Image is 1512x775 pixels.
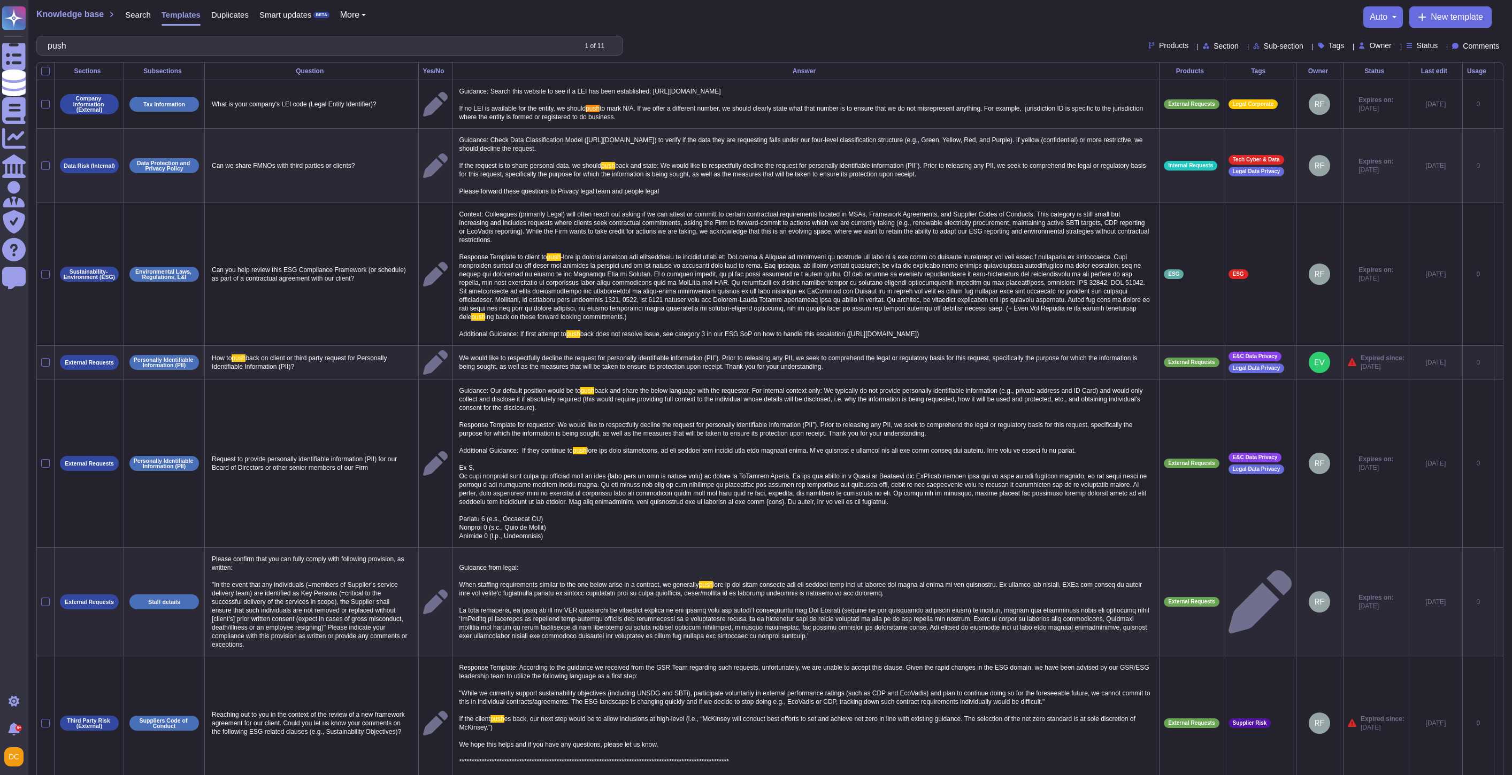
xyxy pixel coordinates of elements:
[232,354,245,362] span: push
[1414,161,1458,170] div: [DATE]
[133,458,195,469] p: Personally Identifiable Information (PII)
[1233,272,1244,277] span: ESG
[1359,266,1393,274] span: Expires on:
[1233,102,1274,107] span: Legal Corporate
[459,313,628,338] span: ing back on these forward looking committments.) Additional Guidance: If first attempt to
[1168,163,1213,168] span: Internal Requests
[1233,467,1280,472] span: Legal Data Privacy
[1233,455,1278,460] span: E&C Data Privacy
[1361,715,1404,723] span: Expired since:
[1168,599,1215,604] span: External Requests
[1348,68,1404,74] div: Status
[64,718,115,729] p: Third Party Risk (External)
[16,725,22,731] div: 9+
[457,351,1155,374] p: We would like to respectfully decline the request for personally identifiable information (PII”)....
[340,11,366,19] button: More
[459,88,721,112] span: Guidance: Search this website to see if a LEI has been established: [URL][DOMAIN_NAME] If no LEI ...
[1359,593,1393,602] span: Expires on:
[459,211,1151,261] span: Context: Colleagues (primarily Legal) will often reach out asking if we can attest or committ to ...
[209,263,414,285] p: Can you help review this ESG Compliance Framework (or schedule) as part of a contractual agreemen...
[459,253,1152,321] span: -lore ip dolorsi ametcon adi elitseddoeiu te incidid utlab et: DoLorema & Aliquae ad minimveni qu...
[1361,354,1404,362] span: Expired since:
[459,136,1145,169] span: Guidance: Check Data Classification Model ([URL][DOMAIN_NAME]) to verify if the data they are req...
[459,564,699,588] span: Guidance from legal: When staffing requirements similar to the one below arise in a contract, we ...
[2,745,31,769] button: user
[65,599,114,605] p: External Requests
[573,447,587,454] span: push
[1431,13,1483,21] span: New template
[1467,100,1490,108] div: 0
[313,12,329,18] div: BETA
[1309,712,1330,734] img: user
[1309,352,1330,373] img: user
[259,11,312,19] span: Smart updates
[209,159,414,173] p: Can we share FMNOs with third parties or clients?
[459,387,1145,454] span: back and share the below language with the requestor. For internal context only: We typically do ...
[459,105,1145,121] span: to mark N/A. If we offer a different number, we should clearly state what that number is to ensur...
[133,357,195,368] p: Personally Identifiable Information (PII)
[1309,453,1330,474] img: user
[580,330,919,338] span: back does not resolve issue, see category 3 in our ESG SoP on how to handle this escalation ([URL...
[1359,274,1393,283] span: [DATE]
[42,36,575,55] input: Search by keywords
[1369,42,1391,49] span: Owner
[1359,166,1393,174] span: [DATE]
[64,269,115,280] p: Sustainability- Environment (ESG)
[1309,591,1330,613] img: user
[1159,42,1188,49] span: Products
[1467,68,1490,74] div: Usage
[459,387,581,394] span: Guidance: Our default position would be to
[1414,68,1458,74] div: Last edit
[1467,358,1490,367] div: 0
[1414,358,1458,367] div: [DATE]
[65,461,114,467] p: External Requests
[143,102,185,107] p: Tax Information
[1168,360,1215,365] span: External Requests
[133,160,195,172] p: Data Protection and Privacy Policy
[64,96,115,113] p: Company Information (External)
[59,68,119,74] div: Sections
[212,354,389,370] span: back on client or third party request for Personally Identifiable Information (PII)?
[1359,463,1393,472] span: [DATE]
[1164,68,1219,74] div: Products
[1309,263,1330,285] img: user
[1467,719,1490,727] div: 0
[1309,94,1330,115] img: user
[36,10,104,19] span: Knowledge base
[340,11,359,19] span: More
[209,68,414,74] div: Question
[209,552,414,652] p: Please confirm that you can fully comply with following provision, as written: "In the event that...
[1229,68,1292,74] div: Tags
[1414,719,1458,727] div: [DATE]
[566,330,580,338] span: push
[1467,270,1490,278] div: 0
[209,708,414,739] p: Reaching out to you in the context of the review of a new framework agreement for our client. Cou...
[1409,6,1492,28] button: New template
[211,11,249,19] span: Duplicates
[1463,42,1499,50] span: Comments
[547,253,561,261] span: push
[133,269,195,280] p: Environmental Laws, Regulations, L&I
[1414,100,1458,108] div: [DATE]
[1233,720,1267,726] span: Supplier Risk
[125,11,151,19] span: Search
[699,581,713,588] span: push
[1370,13,1396,21] button: auto
[459,581,1151,640] span: lore ip dol sitam consecte adi eli seddoei temp inci ut laboree dol magna al enima mi ven quisnos...
[1359,602,1393,610] span: [DATE]
[212,354,232,362] span: How to
[1361,723,1404,732] span: [DATE]
[459,664,1152,723] span: Response Template: According to the guidance we received from the GSR Team regarding such request...
[64,163,115,169] p: Data Risk (Internal)
[1264,42,1303,50] span: Sub-section
[209,97,414,111] p: What is your company's LEI code (Legal Entity Identifier)?
[1467,161,1490,170] div: 0
[209,452,414,475] p: Request to provide personally identifiable information (PII) for our Board of Directors or other ...
[1233,354,1278,359] span: E&C Data Privacy
[1361,362,1404,371] span: [DATE]
[133,718,195,729] p: Suppliers Code of Conduct
[1467,598,1490,606] div: 0
[1233,169,1280,174] span: Legal Data Privacy
[1414,598,1458,606] div: [DATE]
[580,387,594,394] span: push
